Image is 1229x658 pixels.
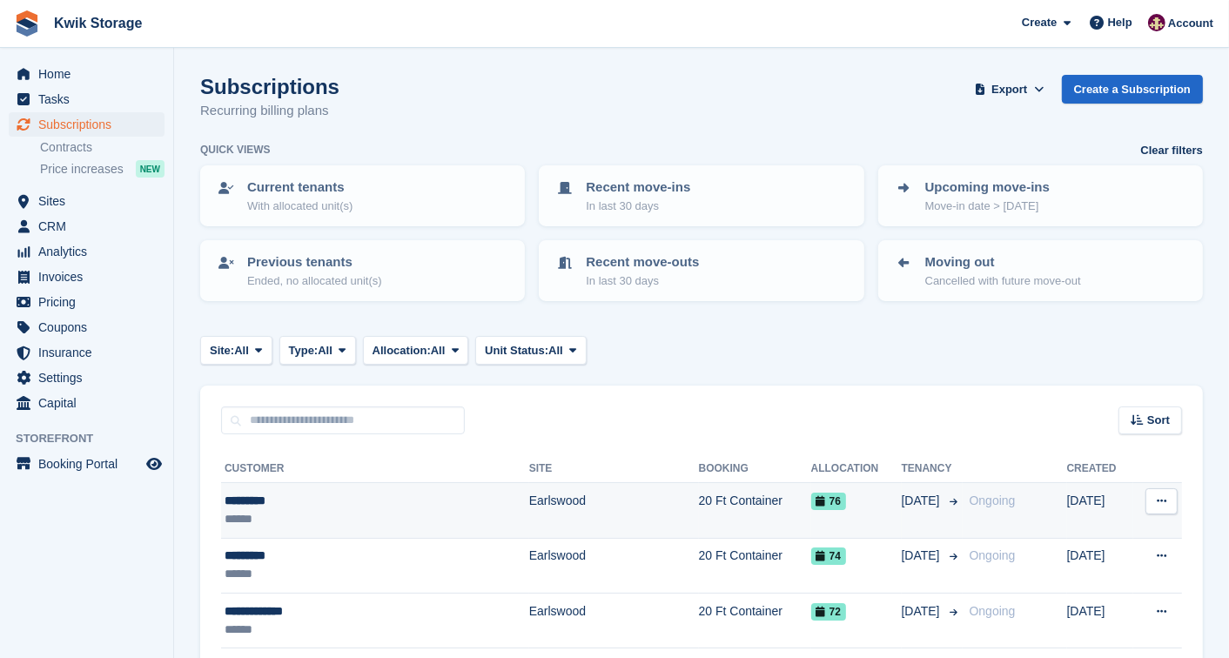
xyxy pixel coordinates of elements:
a: Preview store [144,453,165,474]
span: Sort [1147,412,1170,429]
button: Site: All [200,336,272,365]
a: menu [9,340,165,365]
a: menu [9,366,165,390]
a: menu [9,214,165,238]
span: Settings [38,366,143,390]
th: Customer [221,455,529,483]
a: menu [9,391,165,415]
a: menu [9,189,165,213]
img: ellie tragonette [1148,14,1165,31]
button: Type: All [279,336,356,365]
span: Type: [289,342,319,359]
p: Recent move-outs [586,252,699,272]
button: Export [971,75,1048,104]
span: CRM [38,214,143,238]
button: Unit Status: All [475,336,586,365]
p: In last 30 days [586,198,690,215]
a: menu [9,112,165,137]
a: Recent move-outs In last 30 days [541,242,862,299]
span: Allocation: [373,342,431,359]
th: Created [1067,455,1133,483]
span: All [318,342,332,359]
td: 20 Ft Container [699,593,811,648]
p: Recent move-ins [586,178,690,198]
a: menu [9,62,165,86]
h1: Subscriptions [200,75,339,98]
button: Allocation: All [363,336,469,365]
td: 20 Ft Container [699,483,811,538]
span: [DATE] [902,602,944,621]
span: Insurance [38,340,143,365]
span: 76 [811,493,846,510]
p: Moving out [925,252,1081,272]
a: Previous tenants Ended, no allocated unit(s) [202,242,523,299]
span: Tasks [38,87,143,111]
p: Current tenants [247,178,353,198]
span: Storefront [16,430,173,447]
p: Cancelled with future move-out [925,272,1081,290]
span: Capital [38,391,143,415]
span: Unit Status: [485,342,548,359]
span: Account [1168,15,1213,32]
td: Earlswood [529,593,699,648]
a: Kwik Storage [47,9,149,37]
th: Tenancy [902,455,963,483]
span: Pricing [38,290,143,314]
span: Sites [38,189,143,213]
span: Ongoing [970,604,1016,618]
span: Ongoing [970,548,1016,562]
a: Create a Subscription [1062,75,1203,104]
td: Earlswood [529,538,699,593]
a: Moving out Cancelled with future move-out [880,242,1201,299]
a: Contracts [40,139,165,156]
a: Current tenants With allocated unit(s) [202,167,523,225]
p: Upcoming move-ins [925,178,1050,198]
span: [DATE] [902,547,944,565]
span: Coupons [38,315,143,339]
p: With allocated unit(s) [247,198,353,215]
p: Recurring billing plans [200,101,339,121]
p: Move-in date > [DATE] [925,198,1050,215]
td: 20 Ft Container [699,538,811,593]
th: Site [529,455,699,483]
a: Price increases NEW [40,159,165,178]
a: menu [9,265,165,289]
a: menu [9,87,165,111]
span: Ongoing [970,493,1016,507]
img: stora-icon-8386f47178a22dfd0bd8f6a31ec36ba5ce8667c1dd55bd0f319d3a0aa187defe.svg [14,10,40,37]
span: Site: [210,342,234,359]
td: Earlswood [529,483,699,538]
th: Allocation [811,455,902,483]
p: In last 30 days [586,272,699,290]
span: [DATE] [902,492,944,510]
span: All [234,342,249,359]
th: Booking [699,455,811,483]
div: NEW [136,160,165,178]
span: Invoices [38,265,143,289]
span: Create [1022,14,1057,31]
span: Subscriptions [38,112,143,137]
span: Price increases [40,161,124,178]
span: Analytics [38,239,143,264]
p: Previous tenants [247,252,382,272]
td: [DATE] [1067,538,1133,593]
a: Clear filters [1140,142,1203,159]
a: menu [9,452,165,476]
a: menu [9,239,165,264]
span: All [548,342,563,359]
a: Upcoming move-ins Move-in date > [DATE] [880,167,1201,225]
span: Home [38,62,143,86]
span: 74 [811,547,846,565]
span: All [431,342,446,359]
h6: Quick views [200,142,271,158]
span: 72 [811,603,846,621]
span: Booking Portal [38,452,143,476]
span: Help [1108,14,1132,31]
p: Ended, no allocated unit(s) [247,272,382,290]
td: [DATE] [1067,593,1133,648]
span: Export [991,81,1027,98]
a: menu [9,290,165,314]
td: [DATE] [1067,483,1133,538]
a: Recent move-ins In last 30 days [541,167,862,225]
a: menu [9,315,165,339]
